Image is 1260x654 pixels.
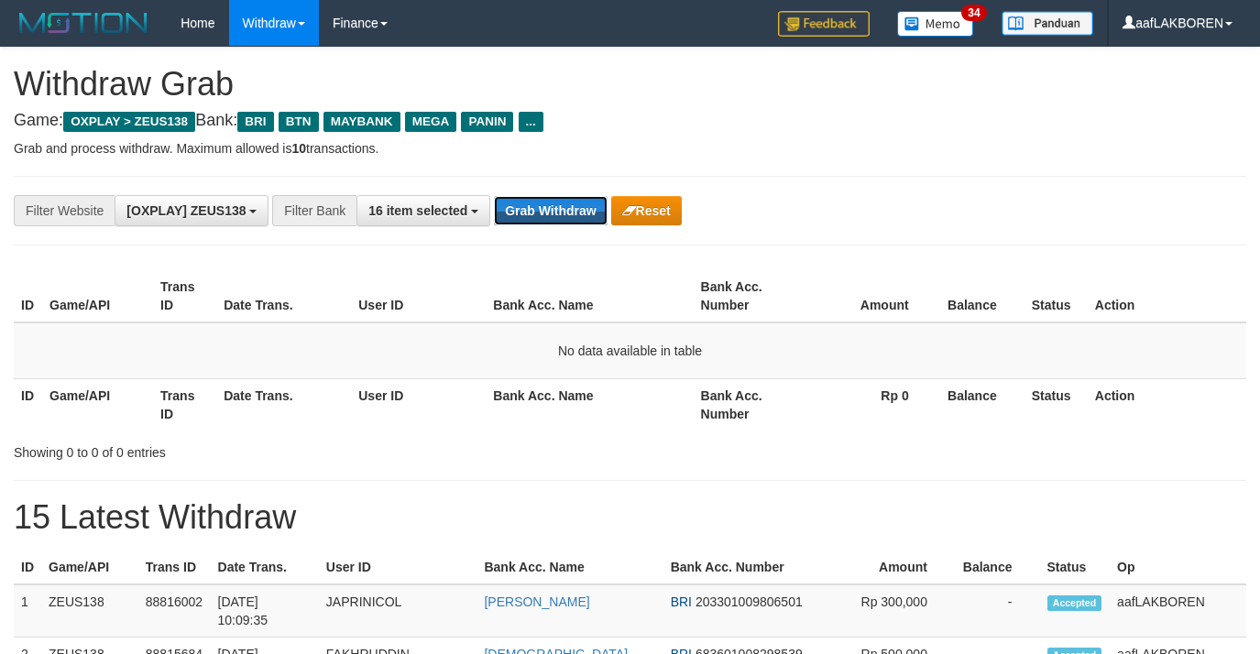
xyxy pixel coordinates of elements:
[1088,270,1246,322] th: Action
[14,378,42,431] th: ID
[1002,11,1093,36] img: panduan.png
[838,584,954,638] td: Rp 300,000
[279,112,319,132] span: BTN
[211,584,319,638] td: [DATE] 10:09:35
[14,436,511,462] div: Showing 0 to 0 of 0 entries
[41,584,138,638] td: ZEUS138
[216,378,351,431] th: Date Trans.
[237,112,273,132] span: BRI
[14,270,42,322] th: ID
[671,594,692,609] span: BRI
[519,112,543,132] span: ...
[694,270,805,322] th: Bank Acc. Number
[494,196,607,225] button: Grab Withdraw
[291,141,306,156] strong: 10
[405,112,457,132] span: MEGA
[126,203,246,218] span: [OXPLAY] ZEUS138
[937,270,1024,322] th: Balance
[14,550,41,584] th: ID
[1024,378,1088,431] th: Status
[14,195,115,226] div: Filter Website
[153,378,216,431] th: Trans ID
[211,550,319,584] th: Date Trans.
[351,270,486,322] th: User ID
[14,112,1246,130] h4: Game: Bank:
[63,112,195,132] span: OXPLAY > ZEUS138
[1024,270,1088,322] th: Status
[368,203,467,218] span: 16 item selected
[138,584,211,638] td: 88816002
[486,378,693,431] th: Bank Acc. Name
[486,270,693,322] th: Bank Acc. Name
[272,195,356,226] div: Filter Bank
[694,378,805,431] th: Bank Acc. Number
[356,195,490,226] button: 16 item selected
[611,196,682,225] button: Reset
[42,270,153,322] th: Game/API
[1088,378,1246,431] th: Action
[351,378,486,431] th: User ID
[663,550,839,584] th: Bank Acc. Number
[461,112,513,132] span: PANIN
[955,550,1040,584] th: Balance
[42,378,153,431] th: Game/API
[14,9,153,37] img: MOTION_logo.png
[14,322,1246,379] td: No data available in table
[961,5,986,21] span: 34
[323,112,400,132] span: MAYBANK
[41,550,138,584] th: Game/API
[14,66,1246,103] h1: Withdraw Grab
[115,195,268,226] button: [OXPLAY] ZEUS138
[696,594,803,609] span: Copy 203301009806501 to clipboard
[484,594,589,609] a: [PERSON_NAME]
[1110,584,1246,638] td: aafLAKBOREN
[14,139,1246,158] p: Grab and process withdraw. Maximum allowed is transactions.
[778,11,870,37] img: Feedback.jpg
[477,550,663,584] th: Bank Acc. Name
[319,584,477,638] td: JAPRINICOL
[937,378,1024,431] th: Balance
[14,584,41,638] td: 1
[153,270,216,322] th: Trans ID
[955,584,1040,638] td: -
[1047,595,1102,611] span: Accepted
[1110,550,1246,584] th: Op
[838,550,954,584] th: Amount
[897,11,974,37] img: Button%20Memo.svg
[805,378,937,431] th: Rp 0
[319,550,477,584] th: User ID
[216,270,351,322] th: Date Trans.
[805,270,937,322] th: Amount
[14,499,1246,536] h1: 15 Latest Withdraw
[138,550,211,584] th: Trans ID
[1040,550,1111,584] th: Status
